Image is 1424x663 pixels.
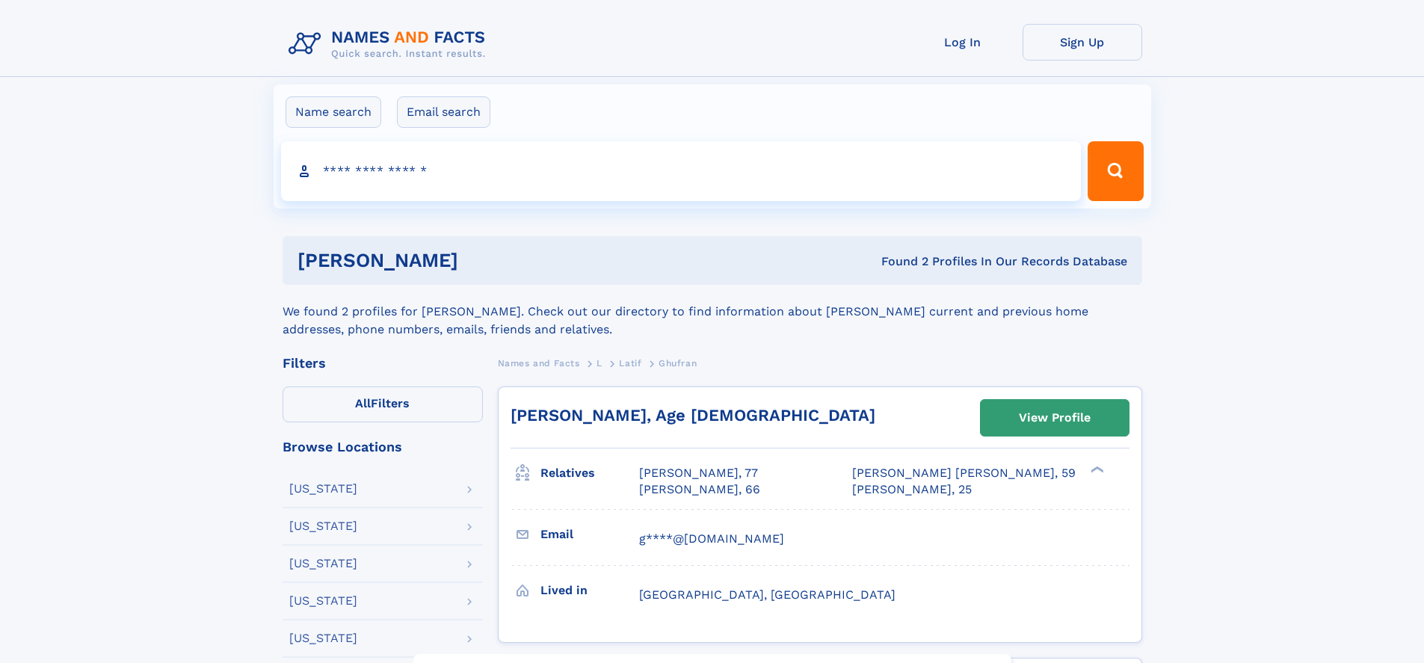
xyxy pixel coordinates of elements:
a: [PERSON_NAME], 66 [639,481,760,498]
div: Filters [283,357,483,370]
label: Filters [283,386,483,422]
a: [PERSON_NAME], Age [DEMOGRAPHIC_DATA] [511,406,875,425]
label: Name search [286,96,381,128]
img: Logo Names and Facts [283,24,498,64]
a: Sign Up [1023,24,1142,61]
a: [PERSON_NAME] [PERSON_NAME], 59 [852,465,1076,481]
span: Ghufran [659,358,697,368]
label: Email search [397,96,490,128]
div: We found 2 profiles for [PERSON_NAME]. Check out our directory to find information about [PERSON_... [283,285,1142,339]
h1: [PERSON_NAME] [298,251,670,270]
span: All [355,396,371,410]
input: search input [281,141,1082,201]
div: [US_STATE] [289,483,357,495]
div: ❯ [1087,465,1105,475]
div: [US_STATE] [289,632,357,644]
a: [PERSON_NAME], 77 [639,465,758,481]
div: Browse Locations [283,440,483,454]
a: View Profile [981,400,1129,436]
a: Latif [619,354,641,372]
button: Search Button [1088,141,1143,201]
a: [PERSON_NAME], 25 [852,481,972,498]
div: [US_STATE] [289,595,357,607]
div: View Profile [1019,401,1091,435]
a: Log In [903,24,1023,61]
div: Found 2 Profiles In Our Records Database [670,253,1127,270]
span: L [597,358,602,368]
div: [US_STATE] [289,558,357,570]
div: [US_STATE] [289,520,357,532]
h3: Lived in [540,578,639,603]
span: Latif [619,358,641,368]
a: Names and Facts [498,354,580,372]
a: L [597,354,602,372]
h3: Relatives [540,460,639,486]
h3: Email [540,522,639,547]
span: [GEOGRAPHIC_DATA], [GEOGRAPHIC_DATA] [639,588,896,602]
